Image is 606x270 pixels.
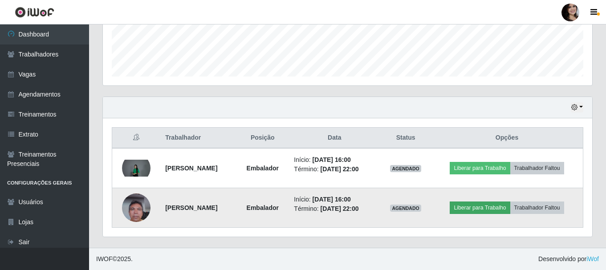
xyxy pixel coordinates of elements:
[122,189,150,226] img: 1721053497188.jpeg
[165,165,217,172] strong: [PERSON_NAME]
[96,255,113,262] span: IWOF
[96,254,133,264] span: © 2025 .
[294,155,375,165] li: Início:
[320,165,358,173] time: [DATE] 22:00
[431,128,583,149] th: Opções
[247,204,279,211] strong: Embalador
[510,162,564,174] button: Trabalhador Faltou
[294,195,375,204] li: Início:
[450,162,510,174] button: Liberar para Trabalho
[380,128,431,149] th: Status
[247,165,279,172] strong: Embalador
[122,160,150,177] img: 1758553448636.jpeg
[390,165,421,172] span: AGENDADO
[160,128,236,149] th: Trabalhador
[538,254,599,264] span: Desenvolvido por
[294,204,375,214] li: Término:
[313,196,351,203] time: [DATE] 16:00
[15,7,54,18] img: CoreUI Logo
[510,201,564,214] button: Trabalhador Faltou
[289,128,380,149] th: Data
[165,204,217,211] strong: [PERSON_NAME]
[320,205,358,212] time: [DATE] 22:00
[450,201,510,214] button: Liberar para Trabalho
[294,165,375,174] li: Término:
[313,156,351,163] time: [DATE] 16:00
[390,205,421,212] span: AGENDADO
[236,128,289,149] th: Posição
[586,255,599,262] a: iWof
